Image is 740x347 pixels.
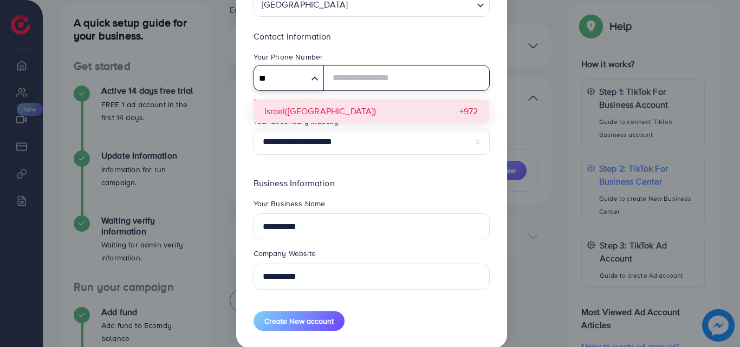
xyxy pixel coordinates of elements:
label: Your Secondary Industry [254,116,339,127]
label: Your Phone Number [254,51,323,62]
p: Business Information [254,176,490,189]
legend: Your Business Name [254,198,490,213]
small: Phone number is required. [254,96,490,107]
legend: Company Website [254,248,490,263]
span: +972 [459,105,478,117]
input: Search for option [255,70,307,87]
div: Search for option [254,65,324,91]
span: Create New account [264,316,334,326]
button: Create New account [254,311,345,331]
span: Israel([GEOGRAPHIC_DATA]) [264,105,377,117]
p: Contact Information [254,30,490,43]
